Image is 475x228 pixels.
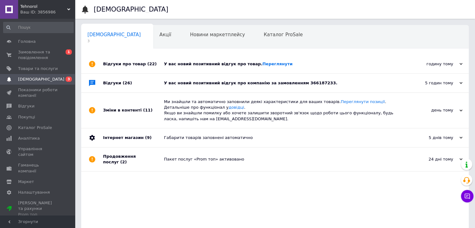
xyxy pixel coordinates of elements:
span: Tehnorol [20,4,67,9]
button: Чат з покупцем [461,190,473,202]
div: Відгуки [103,74,164,92]
span: 3 [66,77,72,82]
div: 24 дні тому [400,156,463,162]
div: У вас новий позитивний відгук про компанію за замовленням 366187233. [164,80,400,86]
span: Новини маркетплейсу [190,32,245,37]
span: 3 [87,39,141,43]
span: (22) [147,62,157,66]
a: Переглянути позиції [341,99,385,104]
div: Інтернет магазин [103,128,164,147]
div: 5 днів тому [400,135,463,141]
span: Замовлення та повідомлення [18,49,58,61]
div: Ваш ID: 3856986 [20,9,75,15]
span: (26) [123,81,132,85]
div: Зміни в контенті [103,93,164,128]
div: 5 годин тому [400,80,463,86]
div: день тому [400,107,463,113]
span: Маркет [18,179,34,185]
div: Відгуки про товар [103,55,164,73]
div: Пакет послуг «Prom топ» активовано [164,156,400,162]
div: Габарити товарів заповнені автоматично [164,135,400,141]
span: Акції [160,32,171,37]
span: (11) [143,108,152,112]
span: Показники роботи компанії [18,87,58,98]
span: [PERSON_NAME] та рахунки [18,200,58,217]
span: Управління сайтом [18,146,58,157]
h1: [DEMOGRAPHIC_DATA] [94,6,168,13]
span: Покупці [18,114,35,120]
a: Переглянути [262,62,293,66]
input: Пошук [3,22,74,33]
div: Ми знайшли та автоматично заповнили деякі характеристики для ваших товарів. . Детальніше про функ... [164,99,400,122]
span: (2) [120,160,127,164]
span: Аналітика [18,136,40,141]
span: Відгуки [18,103,34,109]
div: годину тому [400,61,463,67]
span: Налаштування [18,190,50,195]
span: Каталог ProSale [264,32,303,37]
div: Prom топ [18,212,58,217]
span: [DEMOGRAPHIC_DATA] [87,32,141,37]
span: 1 [66,49,72,55]
span: Гаманець компанії [18,162,58,174]
span: Каталог ProSale [18,125,52,131]
a: довідці [229,105,244,110]
div: У вас новий позитивний відгук про товар. [164,61,400,67]
span: Товари та послуги [18,66,58,72]
span: [DEMOGRAPHIC_DATA] [18,77,64,82]
span: (9) [145,135,151,140]
div: Продовження послуг [103,147,164,171]
span: Головна [18,39,36,44]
